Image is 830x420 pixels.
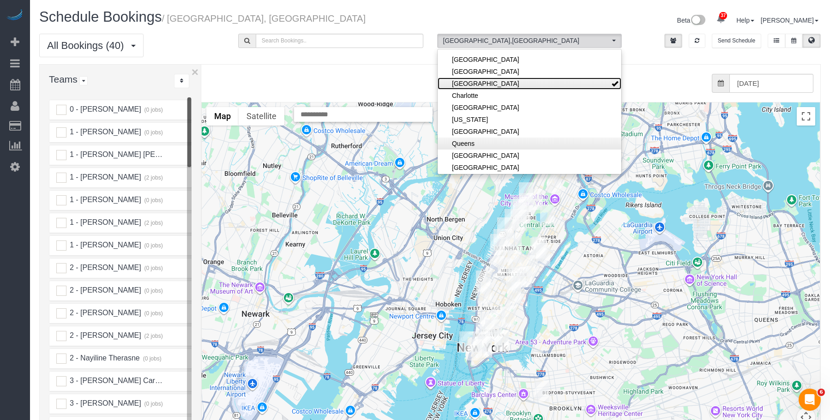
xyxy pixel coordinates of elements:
[174,74,189,88] div: ...
[736,17,754,24] a: Help
[438,162,622,174] li: Staten Island
[712,9,730,30] a: 37
[192,66,198,78] button: ×
[677,17,706,24] a: Beta
[729,74,813,93] input: Date
[515,203,529,224] div: 10/10/2025 9:00AM - Cait Williamson - 101 West 79th St., 8a, New York, NY 10024
[47,40,128,51] span: All Bookings (40)
[438,78,622,90] a: [GEOGRAPHIC_DATA]
[68,331,141,339] span: 2 - [PERSON_NAME]
[438,126,622,138] a: [GEOGRAPHIC_DATA]
[206,107,239,126] button: Show street map
[719,12,727,19] span: 37
[68,128,141,136] span: 1 - [PERSON_NAME]
[506,269,520,290] div: 10/10/2025 4:00PM - Natalie Steiner (Brightline Capital Management) - 461 Park Ave South, 8th Flo...
[485,319,499,341] div: 10/10/2025 5:00PM - William Jewkes (STILL HERE NYC) - 167 Canal Street, 3rd Floor, New York, NY 1...
[799,389,821,411] iframe: Intercom live chat
[437,34,622,48] button: [GEOGRAPHIC_DATA],[GEOGRAPHIC_DATA]
[68,264,141,271] span: 2 - [PERSON_NAME]
[521,255,535,276] div: 10/10/2025 9:00AM - Concierge Drop (NYC) - 234 East 46th Street, Apt. 1103, New York, NY 10017
[528,189,542,210] div: 10/10/2025 10:00AM - Leonora Gogolak - 336 Central Park West, Apt 5e, New York, NY 10025
[39,34,144,57] button: All Bookings (40)
[68,377,233,384] span: 3 - [PERSON_NAME] Carolina [PERSON_NAME]
[438,102,622,114] li: Denver
[507,252,522,273] div: 10/10/2025 1:00PM - Aurora Torres Barbosa (EFE News Service - Agencia EFE) - 25 West 43rd Street,...
[239,107,284,126] button: Show satellite imagery
[502,306,516,327] div: 10/10/2025 12:00PM - Wendy Kangas - 172 East 4th Street, Apt. 5h, New York, NY 10009
[712,34,761,48] button: Send Schedule
[491,307,505,328] div: 10/10/2025 2:00PM - Nick Bel (UC Berkeley) - 250 Elizabeth Street, Apt. 3, New York, NY 10012
[497,217,511,239] div: 10/10/2025 9:00AM - Allison Kelly - 75 West End Avenue, Apt C18f, New York, NY 10023-7864
[511,267,526,288] div: 10/10/2025 8:00AM - Lucy Fasano - 155 E 34th Street, 6r, New York, NY 10016-4755
[68,196,141,204] span: 1 - [PERSON_NAME]
[68,399,141,407] span: 3 - [PERSON_NAME]
[180,78,183,84] i: Sort Teams
[438,90,622,102] a: Charlotte
[519,182,533,204] div: 10/10/2025 12:00PM - Priya Matadar - 255 West 94th Street, Apt. 15c, New York, NY 10025
[437,34,622,48] ol: All Locations
[505,209,519,230] div: 10/10/2025 12:30PM - Anthony Ferrara - 251 West 71st Street, Apt. 2d, New York, NY 10023
[519,193,533,214] div: 10/10/2025 1:30PM - Danielle Kanter - 151 West 87th Street, Apt. D, New York, NY 10024
[480,313,494,335] div: 10/10/2025 5:00PM - Alice Ma (Mad Realities) - 425 Broadway, Suite 2, New York, NY 10013
[507,233,522,254] div: 10/10/2025 10:00AM - Darren Opland - 211 West 56th Street, Apt. 22a, New York, NY 10019
[490,256,504,277] div: 10/10/2025 8:30AM - George Abraham - 315 West 33rd Street Apt. 11k, New York, NY 10001
[6,9,24,22] img: Automaid Logo
[530,238,545,259] div: 10/10/2025 1:30PM - Teddi Josephson - 223 East 61st Street, Apt.4h, New York, NY 10065
[532,237,547,258] div: 10/10/2025 2:00PM - Hayley Simkin (Maid Sailors - Follower) - 250 East 63rd Street, Apt. 1110, Ne...
[143,242,163,249] small: (0 jobs)
[438,114,622,126] a: [US_STATE]
[507,282,521,303] div: 10/10/2025 10:00AM - Pamela Hersch - 235 East 22nd Street, Apt. 16p, New York, NY 10010
[438,78,622,90] li: Brooklyn
[473,331,487,353] div: 10/10/2025 1:00PM - Hello Alfred (NYC) - 19 Dutch Street, Apt. 45h, New York, NY 10038
[143,333,163,339] small: (2 jobs)
[143,288,163,294] small: (0 jobs)
[459,331,474,353] div: 10/10/2025 11:30AM - Benjamin Sampson - 333 Rector Place Apt. 1501, New York, NY 10280
[143,197,163,204] small: (0 jobs)
[468,339,482,360] div: 10/10/2025 9:00AM - Antonya Allen - 55 Broad Street, Apt. 1510, New York, NY 10004
[39,9,162,25] span: Schedule Bookings
[438,138,622,150] a: Queens
[143,310,163,317] small: (0 jobs)
[143,220,163,226] small: (2 jobs)
[438,66,622,78] a: [GEOGRAPHIC_DATA]
[143,107,163,113] small: (0 jobs)
[143,174,163,181] small: (2 jobs)
[512,210,527,231] div: 10/10/2025 10:00AM - Sarah Mardis - 54 West 74th Street, Apt.402, New York, NY 10023
[438,162,622,174] a: [GEOGRAPHIC_DATA]
[536,245,550,266] div: 10/10/2025 1:00PM - Sandy Ballan - 40 Sutton Place Apt. 3h, New York, NY 10022
[68,354,139,362] span: 2 - Nayiline Therasne
[143,265,163,271] small: (0 jobs)
[477,282,492,304] div: 10/10/2025 3:00PM - Maid Sailors - 288 West 12th Street, Apt.2r, New York, NY 10014
[142,355,162,362] small: (0 jobs)
[68,105,141,113] span: 0 - [PERSON_NAME]
[797,107,815,126] button: Toggle fullscreen view
[490,234,505,255] div: 10/10/2025 9:00AM - Mustafa Safdar - 540 West 49th Street, Apt. 401s, New York, NY 10018
[438,54,622,66] li: Boston
[438,54,622,66] a: [GEOGRAPHIC_DATA]
[818,389,825,396] span: 6
[761,17,818,24] a: [PERSON_NAME]
[68,241,141,249] span: 1 - [PERSON_NAME]
[535,380,549,402] div: 10/10/2025 10:00AM - Elaine Wang - 445 Grand Avenue, Apt. 401, Brooklyn, NY 11238-7622
[49,74,78,84] span: Teams
[68,309,141,317] span: 2 - [PERSON_NAME]
[68,173,141,181] span: 1 - [PERSON_NAME]
[540,204,554,226] div: 10/10/2025 9:00AM - Seth Schulman-Marcus - 55 East 87th Street, 4bc, New York, NY 10128
[443,36,610,45] span: [GEOGRAPHIC_DATA] , [GEOGRAPHIC_DATA]
[438,102,622,114] a: [GEOGRAPHIC_DATA]
[476,318,490,340] div: 10/10/2025 6:30PM - Maria Davalos - 88 Leonard Street, Apt. 419, New York, NY 10013
[478,336,492,358] div: 10/10/2025 4:00PM - Dan Sanders (InvestX Capital) - 19 Fulton Street, Suite 300, New York, NY 10038
[478,334,492,355] div: 10/10/2025 3:00PM - Anton Potter - 299 Pearl Street, Apt 3d, New York, NY 10038
[68,218,141,226] span: 1 - [PERSON_NAME]
[68,286,141,294] span: 2 - [PERSON_NAME]
[143,129,163,136] small: (0 jobs)
[494,330,509,351] div: 10/10/2025 9:00AM - Concierge Drop (NYC) - 225 Cherry Street, Apt. 34a, New York, NY 10002
[438,126,622,138] li: Portland
[256,34,423,48] input: Search Bookings..
[493,229,508,250] div: 10/10/2025 2:00PM - Taylor McCann (New York University) - 550 West 54th Street, Apt. 1717, New Yo...
[513,197,527,218] div: 10/10/2025 10:00AM - Colleen Glazer (Holy Trinity Roman Catholic Church) - 213 West 82nd Street, ...
[511,199,525,221] div: 10/10/2025 10:00AM - Rachel Haney - 222 West 80th Street, Apt. 4c, New York, NY 10024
